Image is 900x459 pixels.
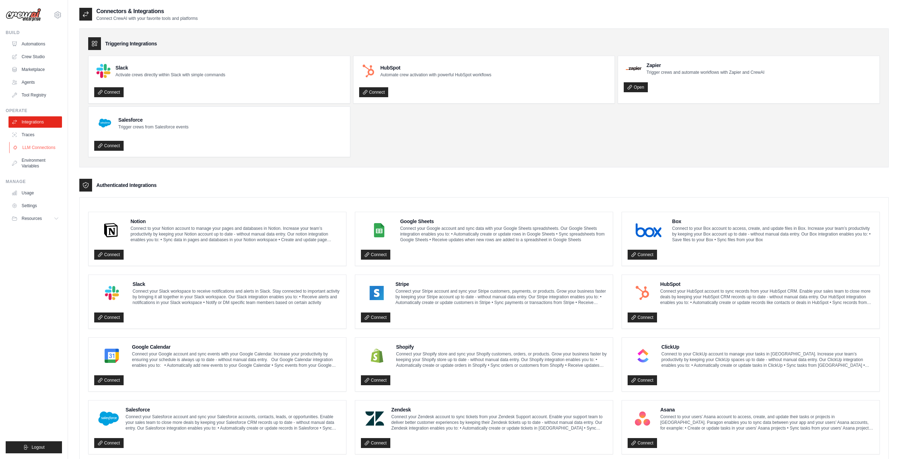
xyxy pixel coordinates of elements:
[132,281,340,288] h4: Slack
[361,313,390,322] a: Connect
[628,375,657,385] a: Connect
[132,288,340,305] p: Connect your Slack workspace to receive notifications and alerts in Slack. Stay connected to impo...
[400,218,607,225] h4: Google Sheets
[359,87,389,97] a: Connect
[130,226,340,243] p: Connect to your Notion account to manage your pages and databases in Notion. Increase your team’s...
[391,406,607,413] h4: Zendesk
[630,286,655,300] img: HubSpot Logo
[630,411,655,426] img: Asana Logo
[96,7,198,16] h2: Connectors & Integrations
[126,414,340,431] p: Connect your Salesforce account and sync your Salesforce accounts, contacts, leads, or opportunit...
[132,343,341,350] h4: Google Calendar
[96,411,121,426] img: Salesforce Logo
[9,38,62,50] a: Automations
[94,375,124,385] a: Connect
[9,51,62,62] a: Crew Studio
[130,218,340,225] h4: Notion
[118,116,188,123] h4: Salesforce
[6,179,62,184] div: Manage
[630,223,667,237] img: Box Logo
[363,349,391,363] img: Shopify Logo
[96,349,127,363] img: Google Calendar Logo
[400,226,607,243] p: Connect your Google account and sync data with your Google Sheets spreadsheets. Our Google Sheets...
[9,116,62,128] a: Integrations
[661,351,874,368] p: Connect to your ClickUp account to manage your tasks in [GEOGRAPHIC_DATA]. Increase your team’s p...
[9,77,62,88] a: Agents
[6,441,62,453] button: Logout
[9,187,62,199] a: Usage
[361,375,390,385] a: Connect
[391,414,607,431] p: Connect your Zendesk account to sync tickets from your Zendesk Support account. Enable your suppo...
[105,40,157,47] h3: Triggering Integrations
[96,182,157,189] h3: Authenticated Integrations
[9,213,62,224] button: Resources
[363,223,395,237] img: Google Sheets Logo
[6,30,62,35] div: Build
[628,438,657,448] a: Connect
[115,72,225,78] p: Activate crews directly within Slack with simple commands
[96,64,111,78] img: Slack Logo
[9,89,62,101] a: Tool Registry
[380,64,491,71] h4: HubSpot
[9,142,63,153] a: LLM Connections
[395,281,607,288] h4: Stripe
[94,141,124,151] a: Connect
[395,288,607,305] p: Connect your Stripe account and sync your Stripe customers, payments, or products. Grow your busi...
[646,62,764,69] h4: Zapier
[672,218,874,225] h4: Box
[361,250,390,260] a: Connect
[118,124,188,130] p: Trigger crews from Salesforce events
[660,406,874,413] h4: Asana
[363,411,386,426] img: Zendesk Logo
[380,72,491,78] p: Automate crew activation with powerful HubSpot workflows
[132,351,341,368] p: Connect your Google account and sync events with your Google Calendar. Increase your productivity...
[94,250,124,260] a: Connect
[661,343,874,350] h4: ClickUp
[628,250,657,260] a: Connect
[361,64,375,78] img: HubSpot Logo
[624,82,647,92] a: Open
[660,281,874,288] h4: HubSpot
[9,129,62,140] a: Traces
[660,288,874,305] p: Connect your HubSpot account to sync records from your HubSpot CRM. Enable your sales team to clo...
[6,108,62,114] div: Operate
[96,286,128,300] img: Slack Logo
[660,414,874,431] p: Connect to your users’ Asana account to access, create, and update their tasks or projects in [GE...
[96,16,198,21] p: Connect CrewAI with your favorite tools and platforms
[22,216,42,221] span: Resources
[96,223,125,237] img: Notion Logo
[94,313,124,322] a: Connect
[94,87,124,97] a: Connect
[363,286,390,300] img: Stripe Logo
[9,155,62,172] a: Environment Variables
[630,349,656,363] img: ClickUp Logo
[628,313,657,322] a: Connect
[32,444,45,450] span: Logout
[9,200,62,211] a: Settings
[361,438,390,448] a: Connect
[626,66,641,71] img: Zapier Logo
[126,406,340,413] h4: Salesforce
[672,226,874,243] p: Connect to your Box account to access, create, and update files in Box. Increase your team’s prod...
[6,8,41,22] img: Logo
[115,64,225,71] h4: Slack
[396,351,607,368] p: Connect your Shopify store and sync your Shopify customers, orders, or products. Grow your busine...
[96,115,113,132] img: Salesforce Logo
[646,70,764,75] p: Trigger crews and automate workflows with Zapier and CrewAI
[9,64,62,75] a: Marketplace
[94,438,124,448] a: Connect
[396,343,607,350] h4: Shopify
